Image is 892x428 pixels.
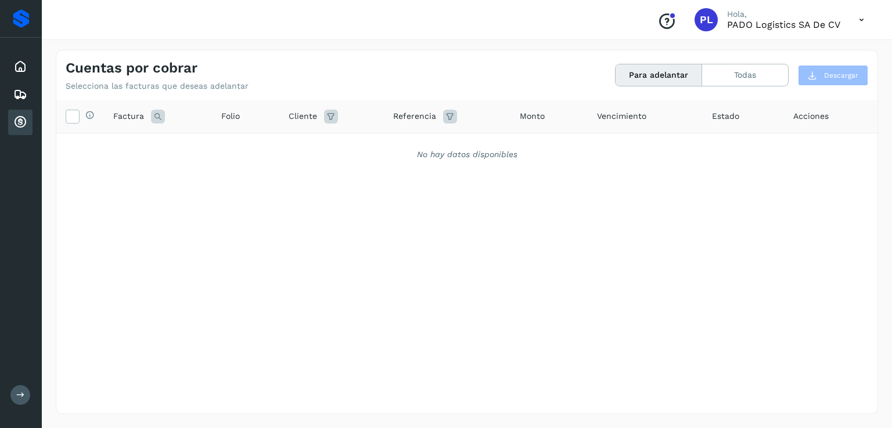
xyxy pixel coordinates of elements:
button: Para adelantar [616,64,702,86]
span: Cliente [289,110,317,122]
h4: Cuentas por cobrar [66,60,197,77]
div: No hay datos disponibles [71,148,862,161]
p: Selecciona las facturas que deseas adelantar [66,81,249,91]
span: Monto [520,110,545,122]
button: Todas [702,64,788,86]
span: Factura [113,110,144,122]
p: PADO Logistics SA de CV [727,19,840,30]
div: Embarques [8,82,33,107]
span: Referencia [393,110,436,122]
div: Inicio [8,54,33,79]
span: Vencimiento [597,110,646,122]
span: Acciones [793,110,829,122]
p: Hola, [727,9,840,19]
span: Descargar [824,70,858,81]
span: Folio [221,110,240,122]
button: Descargar [798,65,868,86]
span: Estado [712,110,739,122]
div: Cuentas por cobrar [8,110,33,135]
